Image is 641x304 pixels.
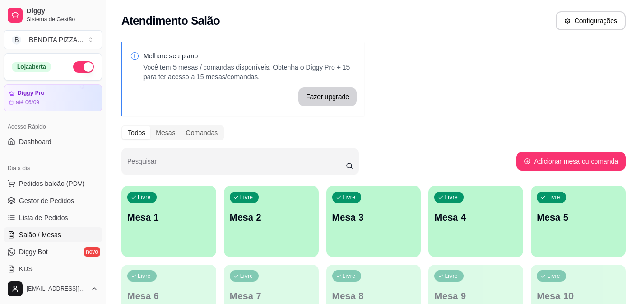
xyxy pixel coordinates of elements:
span: Diggy [27,7,98,16]
article: Diggy Pro [18,90,45,97]
a: Dashboard [4,134,102,149]
div: Mesas [150,126,180,139]
p: Mesa 9 [434,289,518,303]
span: B [12,35,21,45]
span: Gestor de Pedidos [19,196,74,205]
button: Configurações [556,11,626,30]
a: Gestor de Pedidos [4,193,102,208]
button: LivreMesa 3 [326,186,421,257]
button: LivreMesa 1 [121,186,216,257]
a: Salão / Mesas [4,227,102,242]
span: [EMAIL_ADDRESS][DOMAIN_NAME] [27,285,87,293]
p: Livre [547,272,560,280]
button: Select a team [4,30,102,49]
button: LivreMesa 5 [531,186,626,257]
button: LivreMesa 4 [428,186,523,257]
p: Mesa 2 [230,211,313,224]
a: Diggy Botnovo [4,244,102,259]
p: Mesa 10 [537,289,620,303]
span: Dashboard [19,137,52,147]
a: DiggySistema de Gestão [4,4,102,27]
p: Livre [138,193,151,201]
button: LivreMesa 2 [224,186,319,257]
button: Adicionar mesa ou comanda [516,152,626,171]
span: Diggy Bot [19,247,48,257]
p: Você tem 5 mesas / comandas disponíveis. Obtenha o Diggy Pro + 15 para ter acesso a 15 mesas/coma... [143,63,357,82]
a: Diggy Proaté 06/09 [4,84,102,111]
span: KDS [19,264,33,274]
div: Loja aberta [12,62,51,72]
p: Livre [547,193,560,201]
p: Livre [343,272,356,280]
span: Salão / Mesas [19,230,61,240]
p: Mesa 6 [127,289,211,303]
p: Livre [240,272,253,280]
span: Lista de Pedidos [19,213,68,222]
span: Sistema de Gestão [27,16,98,23]
p: Livre [138,272,151,280]
a: Lista de Pedidos [4,210,102,225]
p: Mesa 4 [434,211,518,224]
button: [EMAIL_ADDRESS][DOMAIN_NAME] [4,277,102,300]
p: Mesa 1 [127,211,211,224]
a: KDS [4,261,102,276]
p: Livre [240,193,253,201]
div: BENDITA PIZZA ... [29,35,83,45]
p: Mesa 3 [332,211,416,224]
p: Mesa 5 [537,211,620,224]
button: Pedidos balcão (PDV) [4,176,102,191]
p: Mesa 8 [332,289,416,303]
p: Mesa 7 [230,289,313,303]
h2: Atendimento Salão [121,13,220,28]
button: Alterar Status [73,61,94,73]
div: Acesso Rápido [4,119,102,134]
div: Comandas [181,126,223,139]
p: Livre [445,272,458,280]
input: Pesquisar [127,160,346,170]
span: Pedidos balcão (PDV) [19,179,84,188]
p: Livre [445,193,458,201]
button: Fazer upgrade [298,87,357,106]
div: Todos [122,126,150,139]
article: até 06/09 [16,99,39,106]
div: Dia a dia [4,161,102,176]
p: Livre [343,193,356,201]
p: Melhore seu plano [143,51,357,61]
